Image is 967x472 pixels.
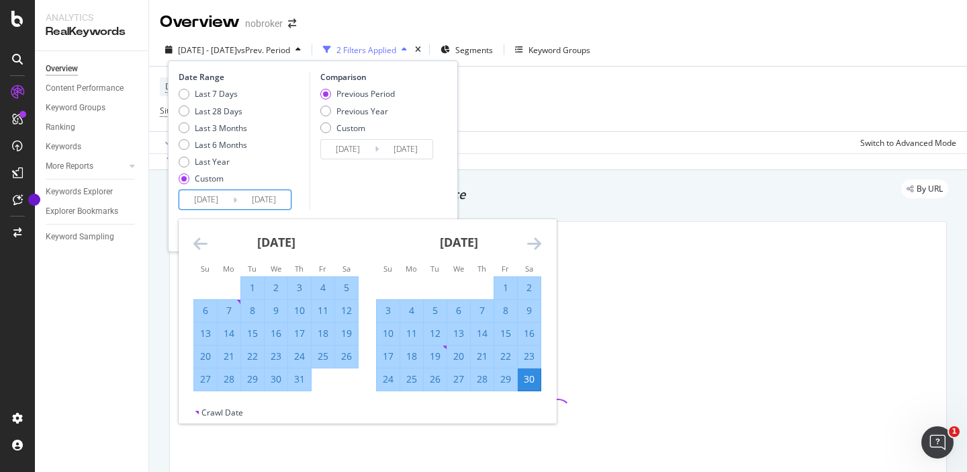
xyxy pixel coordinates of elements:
[518,372,541,386] div: 30
[471,327,494,340] div: 14
[430,264,439,274] small: Tu
[494,350,517,363] div: 22
[257,234,295,250] strong: [DATE]
[312,322,335,345] td: Selected. Friday, October 18, 2024
[46,140,81,154] div: Keywords
[494,281,517,294] div: 1
[46,11,138,24] div: Analytics
[179,71,306,83] div: Date Range
[241,327,264,340] div: 15
[477,264,486,274] small: Th
[494,345,518,368] td: Selected. Friday, November 22, 2024
[179,139,247,151] div: Last 6 Months
[400,299,424,322] td: Selected. Monday, November 4, 2024
[195,122,247,134] div: Last 3 Months
[342,264,351,274] small: Sa
[46,120,75,134] div: Ranking
[312,276,335,299] td: Selected. Friday, October 4, 2024
[160,105,195,116] span: Sitemaps
[46,101,139,115] a: Keyword Groups
[160,132,199,153] button: Apply
[265,350,287,363] div: 23
[46,81,139,95] a: Content Performance
[406,264,417,274] small: Mo
[288,299,312,322] td: Selected. Thursday, October 10, 2024
[46,204,118,219] div: Explorer Bookmarks
[194,345,218,368] td: Selected. Sunday, October 20, 2024
[265,276,288,299] td: Selected. Wednesday, October 2, 2024
[400,368,424,391] td: Selected. Monday, November 25, 2024
[335,304,358,317] div: 12
[471,345,494,368] td: Selected. Thursday, November 21, 2024
[312,350,334,363] div: 25
[494,368,518,391] td: Selected. Friday, November 29, 2024
[46,62,139,76] a: Overview
[525,264,533,274] small: Sa
[241,372,264,386] div: 29
[46,62,78,76] div: Overview
[424,345,447,368] td: Selected. Tuesday, November 19, 2024
[494,327,517,340] div: 15
[218,372,240,386] div: 28
[265,322,288,345] td: Selected. Wednesday, October 16, 2024
[510,39,596,61] button: Keyword Groups
[265,299,288,322] td: Selected. Wednesday, October 9, 2024
[424,322,447,345] td: Selected. Tuesday, November 12, 2024
[237,44,290,56] span: vs Prev. Period
[288,372,311,386] div: 31
[288,345,312,368] td: Selected. Thursday, October 24, 2024
[218,350,240,363] div: 21
[471,368,494,391] td: Selected. Thursday, November 28, 2024
[288,19,296,28] div: arrow-right-arrow-left
[379,140,432,159] input: End Date
[312,304,334,317] div: 11
[518,350,541,363] div: 23
[440,234,478,250] strong: [DATE]
[335,327,358,340] div: 19
[400,327,423,340] div: 11
[518,304,541,317] div: 9
[518,322,541,345] td: Selected. Saturday, November 16, 2024
[288,350,311,363] div: 24
[46,120,139,134] a: Ranking
[218,345,241,368] td: Selected. Monday, October 21, 2024
[336,88,395,100] div: Previous Period
[179,219,556,407] div: Calendar
[179,173,247,184] div: Custom
[494,322,518,345] td: Selected. Friday, November 15, 2024
[195,139,247,151] div: Last 6 Months
[265,368,288,391] td: Selected. Wednesday, October 30, 2024
[400,372,423,386] div: 25
[335,345,359,368] td: Selected. Saturday, October 26, 2024
[471,322,494,345] td: Selected. Thursday, November 14, 2024
[194,368,218,391] td: Selected. Sunday, October 27, 2024
[46,185,139,199] a: Keywords Explorer
[241,304,264,317] div: 8
[46,24,138,40] div: RealKeywords
[46,101,105,115] div: Keyword Groups
[377,304,400,317] div: 3
[178,44,237,56] span: [DATE] - [DATE]
[518,299,541,322] td: Selected. Saturday, November 9, 2024
[447,304,470,317] div: 6
[447,368,471,391] td: Selected. Wednesday, November 27, 2024
[860,137,956,149] div: Switch to Advanced Mode
[320,71,437,83] div: Comparison
[288,304,311,317] div: 10
[201,407,243,418] div: Crawl Date
[320,106,395,117] div: Previous Year
[335,350,358,363] div: 26
[241,322,265,345] td: Selected. Tuesday, October 15, 2024
[400,304,423,317] div: 4
[471,299,494,322] td: Selected. Thursday, November 7, 2024
[518,345,541,368] td: Selected. Saturday, November 23, 2024
[335,322,359,345] td: Selected. Saturday, October 19, 2024
[321,140,375,159] input: Start Date
[435,39,498,61] button: Segments
[241,345,265,368] td: Selected. Tuesday, October 22, 2024
[218,322,241,345] td: Selected. Monday, October 14, 2024
[179,122,247,134] div: Last 3 Months
[312,299,335,322] td: Selected. Friday, October 11, 2024
[320,122,395,134] div: Custom
[265,281,287,294] div: 2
